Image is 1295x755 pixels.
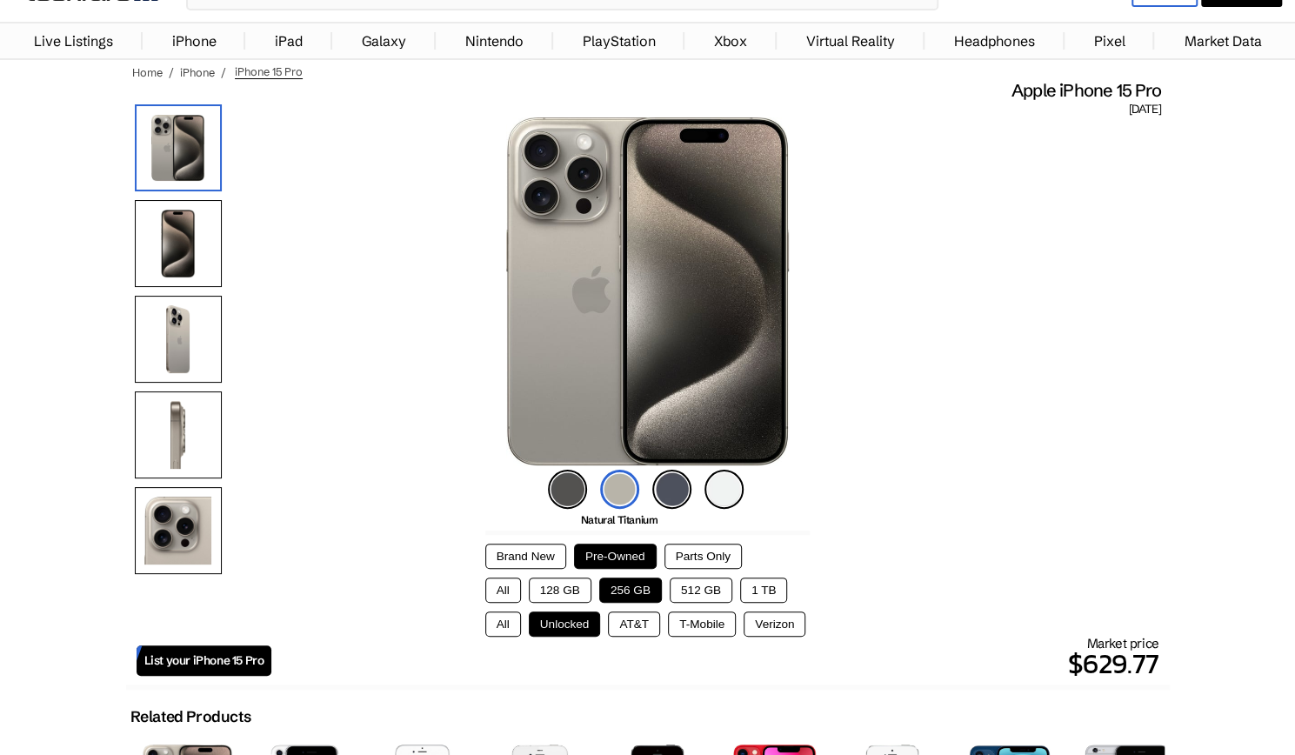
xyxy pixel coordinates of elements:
h2: Related Products [130,707,251,726]
a: Xbox [705,23,756,58]
a: Nintendo [457,23,532,58]
a: PlayStation [574,23,664,58]
a: Live Listings [25,23,122,58]
img: black-titanium-icon [548,470,587,509]
img: Camera [135,487,222,574]
span: [DATE] [1128,102,1160,117]
img: iPhone 15 Pro [135,104,222,191]
img: Front [135,200,222,287]
a: iPhone [164,23,225,58]
img: white-titanium-icon [704,470,744,509]
img: natural-titanium-icon [600,470,639,509]
a: Virtual Reality [798,23,904,58]
a: iPad [266,23,311,58]
button: Pre-Owned [574,544,657,569]
button: 256 GB [599,578,662,603]
span: / [169,65,174,79]
a: List your iPhone 15 Pro [137,645,272,676]
span: Apple iPhone 15 Pro [1011,79,1161,102]
img: Rear [135,296,222,383]
a: Pixel [1085,23,1133,58]
button: Verizon [744,611,805,637]
a: iPhone [180,65,215,79]
span: / [221,65,226,79]
button: All [485,578,521,603]
span: Natural Titanium [581,513,658,526]
button: 128 GB [529,578,591,603]
a: Headphones [945,23,1044,58]
button: T-Mobile [668,611,736,637]
button: 512 GB [670,578,732,603]
div: Market price [271,635,1158,685]
button: 1 TB [740,578,787,603]
span: iPhone 15 Pro [235,64,303,79]
img: Side [135,391,222,478]
button: Parts Only [664,544,742,569]
img: iPhone 15 Pro [506,117,789,465]
a: Galaxy [353,23,415,58]
span: List your iPhone 15 Pro [144,653,264,668]
a: Market Data [1175,23,1270,58]
button: Unlocked [529,611,601,637]
button: All [485,611,521,637]
button: Brand New [485,544,566,569]
img: blue-titanium-icon [652,470,691,509]
button: AT&T [608,611,660,637]
a: Home [132,65,163,79]
p: $629.77 [271,643,1158,685]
